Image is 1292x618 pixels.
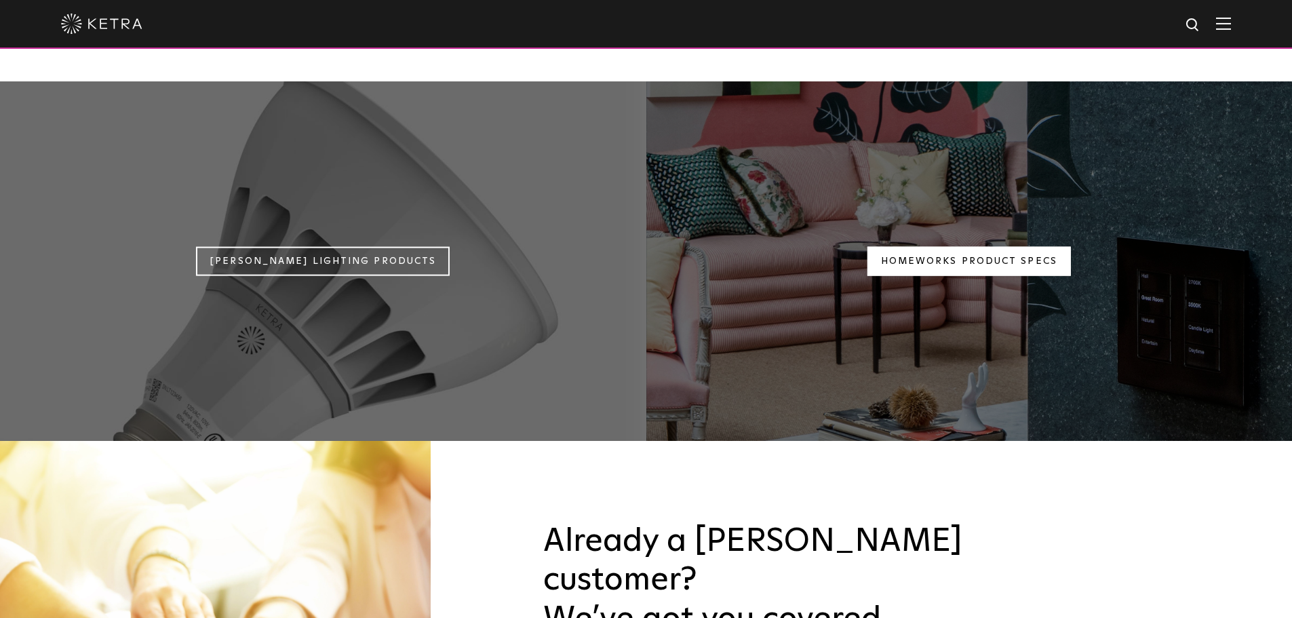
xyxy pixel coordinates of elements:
[1185,17,1202,34] img: search icon
[1216,17,1231,30] img: Hamburger%20Nav.svg
[867,247,1071,276] a: Homeworks Product Specs
[196,247,450,276] a: [PERSON_NAME] Lighting Products
[61,14,142,34] img: ketra-logo-2019-white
